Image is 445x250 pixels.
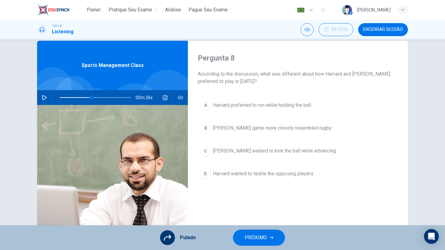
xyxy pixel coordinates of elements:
span: PRÓXIMO [245,233,267,242]
span: Painel [87,6,100,14]
span: TOEFL® [52,24,62,28]
div: Silenciar [301,23,314,36]
span: Pulado [180,234,196,241]
div: [PERSON_NAME] [357,6,391,14]
span: 02m 26s [136,90,158,105]
button: 00:10:54 [319,23,353,36]
img: pt [297,8,305,12]
h4: Pergunta 8 [198,53,398,63]
img: EduSynch logo [37,4,70,16]
div: Esconder [319,23,353,36]
button: Clique para ver a transcrição do áudio [160,90,170,105]
button: Encerrar Sessão [358,23,408,36]
button: Pague Seu Exame [186,4,230,15]
h1: Listening [52,28,74,35]
span: Pratique seu exame [108,6,152,14]
button: PRÓXIMO [233,230,285,246]
span: According to the discussion, what was different about how Harvard and [PERSON_NAME] preferred to ... [198,70,398,85]
a: EduSynch logo [37,4,84,16]
img: Profile picture [342,5,352,15]
span: Encerrar Sessão [363,27,403,32]
div: Open Intercom Messenger [424,229,439,244]
span: Pague Seu Exame [189,6,228,14]
span: Sports Management Class [82,62,144,69]
button: Painel [84,4,104,15]
span: 00:10:54 [331,27,348,32]
button: Pratique seu exame [106,4,160,15]
button: Análise [163,4,184,15]
span: Análise [165,6,181,14]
